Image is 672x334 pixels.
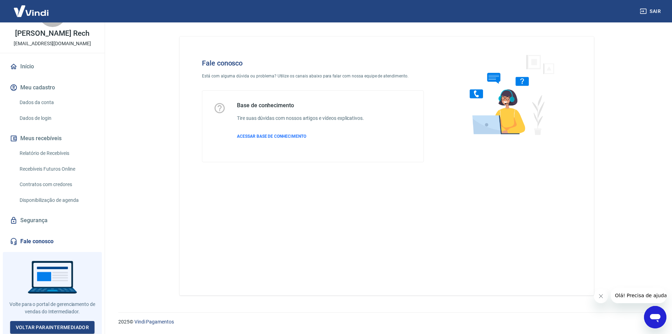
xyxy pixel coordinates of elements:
span: ACESSAR BASE DE CONHECIMENTO [237,134,306,139]
a: Disponibilização de agenda [17,193,96,207]
a: Segurança [8,213,96,228]
a: Relatório de Recebíveis [17,146,96,161]
a: Dados da conta [17,95,96,110]
p: [PERSON_NAME] Rech [15,30,89,37]
a: Contratos com credores [17,177,96,192]
h6: Tire suas dúvidas com nossos artigos e vídeos explicativos. [237,115,364,122]
iframe: Mensagem da empresa [611,288,666,303]
p: Está com alguma dúvida ou problema? Utilize os canais abaixo para falar com nossa equipe de atend... [202,73,424,79]
a: Início [8,59,96,74]
a: Voltar paraIntermediador [10,321,95,334]
a: Recebíveis Futuros Online [17,162,96,176]
a: Vindi Pagamentos [134,319,174,325]
a: ACESSAR BASE DE CONHECIMENTO [237,133,364,139]
iframe: Botão para abrir a janela de mensagens [644,306,666,328]
h4: Fale conosco [202,59,424,67]
button: Sair [638,5,664,18]
iframe: Fechar mensagem [594,289,608,303]
span: Olá! Precisa de ajuda? [4,5,59,11]
a: Dados de login [17,111,96,125]
button: Meus recebíveis [8,131,96,146]
img: Vindi [8,0,54,22]
a: Fale conosco [8,234,96,249]
button: Meu cadastro [8,80,96,95]
h5: Base de conhecimento [237,102,364,109]
p: 2025 © [118,318,655,326]
img: Fale conosco [456,48,562,141]
p: [EMAIL_ADDRESS][DOMAIN_NAME] [14,40,91,47]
